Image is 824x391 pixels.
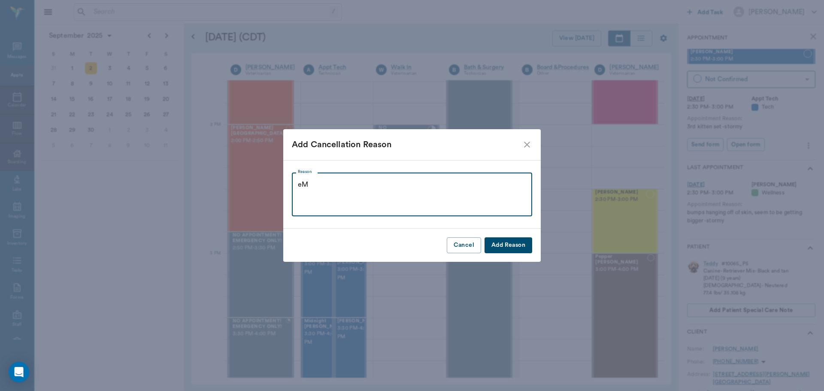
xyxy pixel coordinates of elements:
[298,169,312,175] label: Reason
[522,139,532,150] button: close
[447,237,481,253] button: Cancel
[298,180,526,209] textarea: eMA
[292,138,522,152] div: Add Cancellation Reason
[485,237,532,253] button: Add Reason
[9,362,29,382] div: Open Intercom Messenger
